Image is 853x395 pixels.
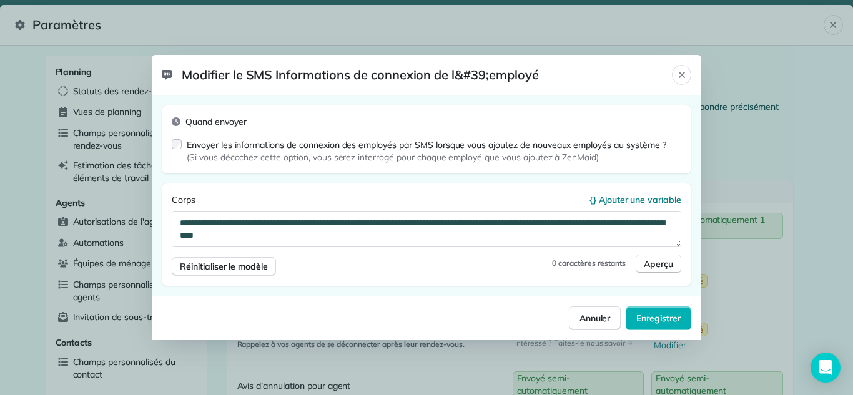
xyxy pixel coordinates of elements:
[552,258,626,268] span: 0 caractères restants
[162,65,672,85] span: Modifier le SMS Informations de connexion de l&#39;employé
[187,151,666,163] span: (Si vous décochez cette option, vous serez interrogé pour chaque employé que vous ajoutez à ZenMaid)
[180,260,268,273] span: Réinitialiser le modèle
[636,255,681,273] button: Aperçu
[644,258,673,270] span: Aperçu
[172,193,681,206] label: Corps
[172,257,276,276] button: Réinitialiser le modèle
[579,312,611,324] span: Annuler
[636,312,681,324] span: Enregistrer
[185,115,247,128] span: Quand envoyer
[672,65,691,85] button: Fermer
[589,193,681,206] button: {} Ajouter une variable
[187,139,666,151] label: Envoyer les informations de connexion des employés par SMS lorsque vous ajoutez de nouveaux emplo...
[569,306,621,330] button: Annuler
[626,306,691,330] button: Enregistrer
